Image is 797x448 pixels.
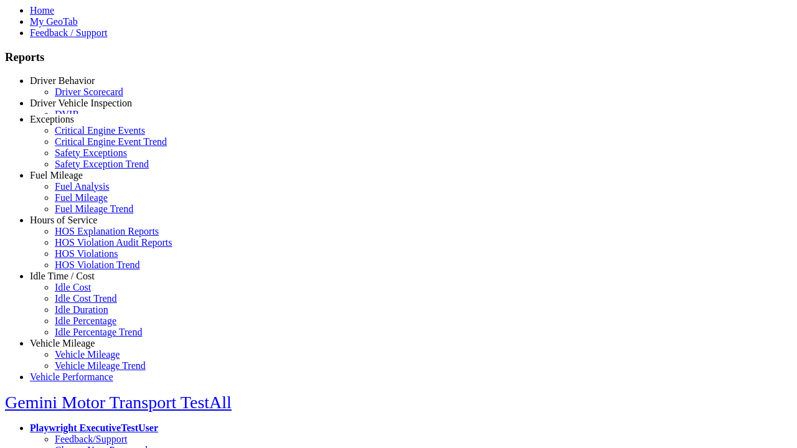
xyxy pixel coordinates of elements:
[30,271,95,281] a: Idle Time / Cost
[55,125,145,136] a: Critical Engine Events
[55,259,140,270] a: HOS Violation Trend
[30,16,78,27] a: My GeoTab
[55,226,159,236] a: HOS Explanation Reports
[30,170,83,180] a: Fuel Mileage
[30,114,74,124] a: Exceptions
[30,422,158,433] a: Playwright ExecutiveTestUser
[55,327,142,337] a: Idle Percentage Trend
[55,248,118,259] a: HOS Violations
[55,86,123,97] a: Driver Scorecard
[55,237,172,248] a: HOS Violation Audit Reports
[55,192,108,203] a: Fuel Mileage
[30,371,113,382] a: Vehicle Performance
[55,181,110,192] a: Fuel Analysis
[55,434,127,444] a: Feedback/Support
[5,393,232,412] a: Gemini Motor Transport TestAll
[55,293,117,304] a: Idle Cost Trend
[30,27,107,38] a: Feedback / Support
[55,282,91,292] a: Idle Cost
[55,159,149,169] a: Safety Exception Trend
[30,338,95,348] a: Vehicle Mileage
[55,304,108,315] a: Idle Duration
[55,109,79,119] a: DVIR
[55,360,146,371] a: Vehicle Mileage Trend
[55,315,116,326] a: Idle Percentage
[55,147,127,158] a: Safety Exceptions
[30,5,54,16] a: Home
[30,98,132,108] a: Driver Vehicle Inspection
[30,215,97,225] a: Hours of Service
[55,349,120,360] a: Vehicle Mileage
[55,136,167,147] a: Critical Engine Event Trend
[55,203,133,214] a: Fuel Mileage Trend
[5,50,792,64] h3: Reports
[30,75,95,86] a: Driver Behavior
